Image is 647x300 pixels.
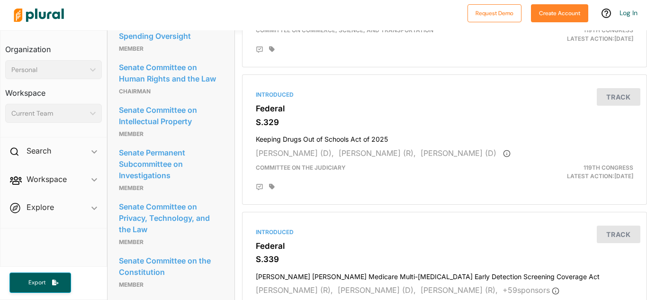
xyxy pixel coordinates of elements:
[269,183,275,190] div: Add tags
[503,285,559,295] span: + 59 sponsor s
[531,4,588,22] button: Create Account
[119,103,223,128] a: Senate Committee on Intellectual Property
[5,36,102,56] h3: Organization
[256,228,633,236] div: Introduced
[421,148,496,158] span: [PERSON_NAME] (D)
[510,26,640,43] div: Latest Action: [DATE]
[119,145,223,182] a: Senate Permanent Subcommittee on Investigations
[269,46,275,53] div: Add tags
[584,27,633,34] span: 119th Congress
[256,118,633,127] h3: S.329
[256,241,633,251] h3: Federal
[256,285,333,295] span: [PERSON_NAME] (R),
[256,183,263,191] div: Add Position Statement
[5,79,102,100] h3: Workspace
[339,148,416,158] span: [PERSON_NAME] (R),
[119,43,223,55] p: Member
[119,200,223,236] a: Senate Committee on Privacy, Technology, and the Law
[467,8,521,18] a: Request Demo
[256,148,334,158] span: [PERSON_NAME] (D),
[584,164,633,171] span: 119th Congress
[510,164,640,181] div: Latest Action: [DATE]
[27,145,51,156] h2: Search
[597,226,640,243] button: Track
[119,128,223,140] p: Member
[597,88,640,106] button: Track
[256,46,263,54] div: Add Position Statement
[256,164,346,171] span: Committee on the Judiciary
[256,91,633,99] div: Introduced
[119,236,223,248] p: Member
[119,60,223,86] a: Senate Committee on Human Rights and the Law
[421,285,498,295] span: [PERSON_NAME] (R),
[9,273,71,293] button: Export
[11,109,86,118] div: Current Team
[620,9,638,17] a: Log In
[256,268,633,281] h4: [PERSON_NAME] [PERSON_NAME] Medicare Multi-[MEDICAL_DATA] Early Detection Screening Coverage Act
[119,254,223,279] a: Senate Committee on the Constitution
[119,279,223,291] p: Member
[467,4,521,22] button: Request Demo
[119,182,223,194] p: Member
[256,131,633,144] h4: Keeping Drugs Out of Schools Act of 2025
[11,65,86,75] div: Personal
[256,255,633,264] h3: S.339
[531,8,588,18] a: Create Account
[119,86,223,97] p: Chairman
[338,285,416,295] span: [PERSON_NAME] (D),
[22,279,52,287] span: Export
[256,104,633,113] h3: Federal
